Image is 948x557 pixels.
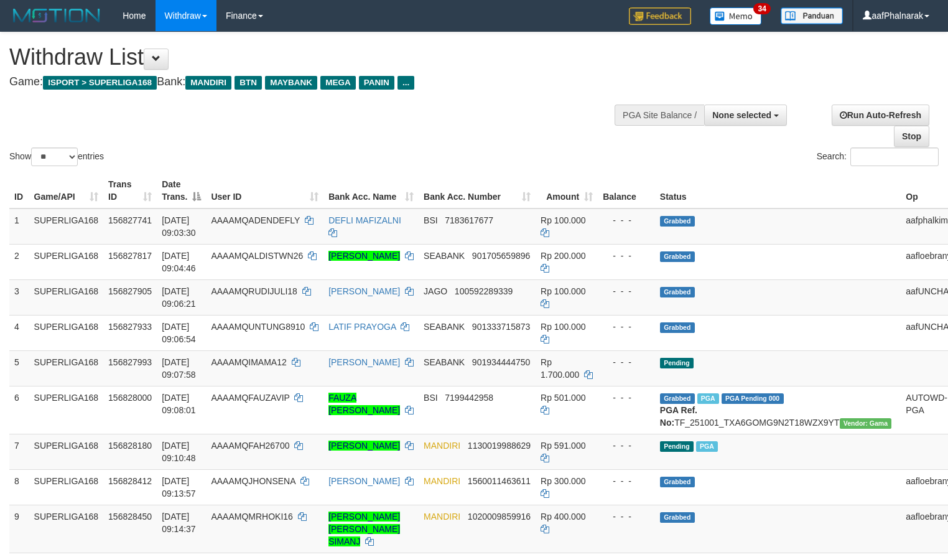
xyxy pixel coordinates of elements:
[328,357,400,367] a: [PERSON_NAME]
[162,393,196,415] span: [DATE] 09:08:01
[328,286,400,296] a: [PERSON_NAME]
[9,279,29,315] td: 3
[660,512,695,523] span: Grabbed
[29,244,104,279] td: SUPERLIGA168
[894,126,929,147] a: Stop
[328,251,400,261] a: [PERSON_NAME]
[103,173,157,208] th: Trans ID: activate to sort column ascending
[9,350,29,386] td: 5
[108,286,152,296] span: 156827905
[445,393,493,403] span: Copy 7199442958 to clipboard
[265,76,317,90] span: MAYBANK
[9,147,104,166] label: Show entries
[468,476,531,486] span: Copy 1560011463611 to clipboard
[541,251,585,261] span: Rp 200.000
[397,76,414,90] span: ...
[536,173,598,208] th: Amount: activate to sort column ascending
[108,476,152,486] span: 156828412
[850,147,939,166] input: Search:
[211,251,303,261] span: AAAAMQALDISTWN26
[660,251,695,262] span: Grabbed
[323,173,419,208] th: Bank Acc. Name: activate to sort column ascending
[817,147,939,166] label: Search:
[424,357,465,367] span: SEABANK
[320,76,356,90] span: MEGA
[419,173,536,208] th: Bank Acc. Number: activate to sort column ascending
[603,214,650,227] div: - - -
[424,441,460,451] span: MANDIRI
[781,7,843,24] img: panduan.png
[696,441,718,452] span: Marked by aafsoycanthlai
[541,441,585,451] span: Rp 591.000
[162,322,196,344] span: [DATE] 09:06:54
[603,391,650,404] div: - - -
[541,393,585,403] span: Rp 501.000
[710,7,762,25] img: Button%20Memo.svg
[655,173,901,208] th: Status
[9,244,29,279] td: 2
[603,321,650,333] div: - - -
[162,286,196,309] span: [DATE] 09:06:21
[424,393,438,403] span: BSI
[328,476,400,486] a: [PERSON_NAME]
[9,173,29,208] th: ID
[660,358,694,368] span: Pending
[162,512,196,534] span: [DATE] 09:14:37
[660,441,694,452] span: Pending
[541,215,585,225] span: Rp 100.000
[753,3,770,14] span: 34
[9,76,620,88] h4: Game: Bank:
[472,251,530,261] span: Copy 901705659896 to clipboard
[603,250,650,262] div: - - -
[31,147,78,166] select: Showentries
[424,512,460,522] span: MANDIRI
[9,434,29,469] td: 7
[660,477,695,487] span: Grabbed
[29,350,104,386] td: SUPERLIGA168
[328,512,400,546] a: [PERSON_NAME] [PERSON_NAME] SIMANJ
[211,476,295,486] span: AAAAMQJHONSENA
[660,322,695,333] span: Grabbed
[43,76,157,90] span: ISPORT > SUPERLIGA168
[157,173,206,208] th: Date Trans.: activate to sort column descending
[328,322,396,332] a: LATIF PRAYOGA
[660,216,695,227] span: Grabbed
[162,476,196,498] span: [DATE] 09:13:57
[712,110,771,120] span: None selected
[660,405,697,428] b: PGA Ref. No:
[615,105,704,126] div: PGA Site Balance /
[108,251,152,261] span: 156827817
[9,505,29,553] td: 9
[603,475,650,487] div: - - -
[468,512,531,522] span: Copy 1020009859916 to clipboard
[211,215,300,225] span: AAAAMQADENDEFLY
[603,356,650,368] div: - - -
[424,476,460,486] span: MANDIRI
[206,173,323,208] th: User ID: activate to sort column ascending
[108,441,152,451] span: 156828180
[541,512,585,522] span: Rp 400.000
[162,357,196,380] span: [DATE] 09:07:58
[211,357,286,367] span: AAAAMQIMAMA12
[660,287,695,297] span: Grabbed
[29,386,104,434] td: SUPERLIGA168
[541,322,585,332] span: Rp 100.000
[328,393,400,415] a: FAUZA [PERSON_NAME]
[29,208,104,245] td: SUPERLIGA168
[704,105,787,126] button: None selected
[424,215,438,225] span: BSI
[472,357,530,367] span: Copy 901934444750 to clipboard
[660,393,695,404] span: Grabbed
[9,386,29,434] td: 6
[108,215,152,225] span: 156827741
[162,251,196,273] span: [DATE] 09:04:46
[328,441,400,451] a: [PERSON_NAME]
[162,441,196,463] span: [DATE] 09:10:48
[455,286,513,296] span: Copy 100592289339 to clipboard
[29,505,104,553] td: SUPERLIGA168
[541,476,585,486] span: Rp 300.000
[598,173,655,208] th: Balance
[9,469,29,505] td: 8
[211,441,289,451] span: AAAAMQFAH26700
[29,315,104,350] td: SUPERLIGA168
